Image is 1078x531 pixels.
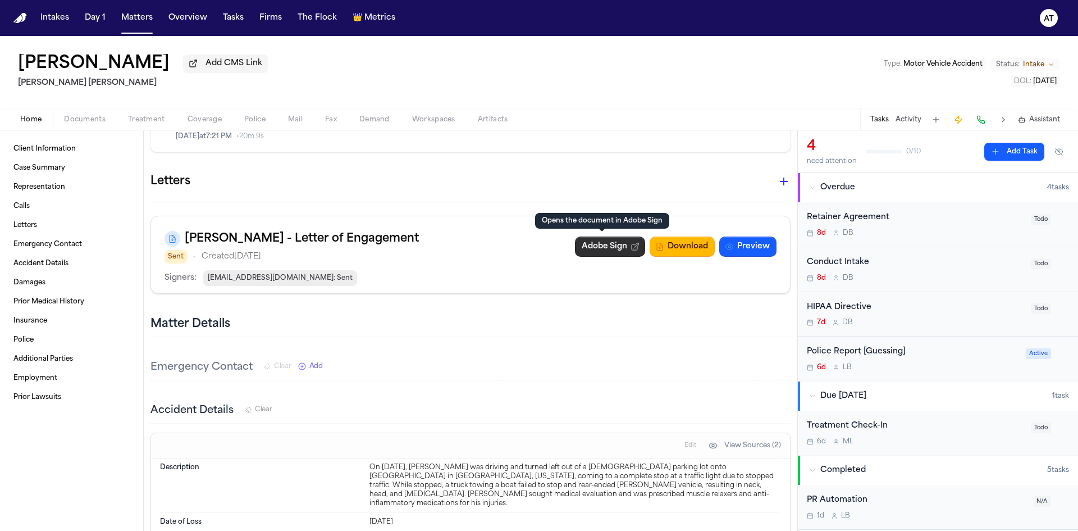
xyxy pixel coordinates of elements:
[817,274,826,283] span: 8d
[817,363,826,372] span: 6d
[9,388,134,406] a: Prior Lawsuits
[13,13,27,24] a: Home
[117,8,157,28] a: Matters
[820,391,866,402] span: Due [DATE]
[288,115,303,124] span: Mail
[896,115,921,124] button: Activity
[236,132,264,141] span: • 20m 9s
[684,442,696,450] span: Edit
[274,362,291,371] span: Clear
[1011,76,1060,87] button: Edit DOL: 2025-08-31
[798,456,1078,485] button: Completed5tasks
[245,405,272,414] button: Clear Accident Details
[817,437,826,446] span: 6d
[1018,115,1060,124] button: Assistant
[325,115,337,124] span: Fax
[293,8,341,28] button: The Flock
[9,159,134,177] a: Case Summary
[150,360,253,375] h3: Emergency Contact
[906,147,921,156] span: 0 / 10
[183,55,268,72] button: Add CMS Link
[369,518,781,527] div: [DATE]
[843,363,852,372] span: L B
[807,256,1024,269] div: Conduct Intake
[928,112,944,128] button: Add Task
[160,518,363,527] dt: Date of Loss
[817,229,826,238] span: 8d
[298,362,323,371] button: Add New
[1047,183,1069,192] span: 4 task s
[807,138,857,156] div: 4
[575,237,645,257] a: Adobe Sign
[817,511,824,520] span: 1d
[719,237,776,257] button: Preview
[348,8,400,28] button: crownMetrics
[903,61,983,67] span: Motor Vehicle Accident
[478,115,508,124] span: Artifacts
[1029,115,1060,124] span: Assistant
[193,250,196,264] span: •
[820,182,855,193] span: Overdue
[1023,60,1044,69] span: Intake
[188,115,222,124] span: Coverage
[205,58,262,69] span: Add CMS Link
[807,346,1019,358] div: Police Report [Guessing]
[820,465,866,476] span: Completed
[36,8,74,28] button: Intakes
[650,237,715,257] button: Download
[9,331,134,349] a: Police
[1033,496,1051,507] span: N/A
[807,157,857,166] div: need attention
[9,350,134,368] a: Additional Parties
[255,405,272,414] span: Clear
[9,255,134,273] a: Accident Details
[18,54,170,74] button: Edit matter name
[807,211,1024,224] div: Retainer Agreement
[255,8,286,28] button: Firms
[798,485,1078,530] div: Open task: PR Automation
[807,420,1024,433] div: Treatment Check-In
[9,197,134,215] a: Calls
[1026,348,1051,359] span: Active
[9,274,134,292] a: Damages
[884,61,902,67] span: Type :
[202,250,261,264] p: Created [DATE]
[880,58,986,70] button: Edit Type: Motor Vehicle Accident
[1047,466,1069,475] span: 5 task s
[64,115,106,124] span: Documents
[798,202,1078,247] div: Open task: Retainer Agreement
[359,115,390,124] span: Demand
[990,58,1060,71] button: Change status from Intake
[309,362,323,371] span: Add
[18,76,268,90] h2: [PERSON_NAME] [PERSON_NAME]
[150,173,190,190] h1: Letters
[1031,423,1051,433] span: Todo
[870,115,889,124] button: Tasks
[150,403,234,419] h3: Accident Details
[9,312,134,330] a: Insurance
[984,143,1044,161] button: Add Task
[535,213,669,229] div: Opens the document in Adobe Sign
[843,437,853,446] span: M L
[1033,78,1057,85] span: [DATE]
[80,8,110,28] button: Day 1
[369,463,781,508] div: On [DATE], [PERSON_NAME] was driving and turned left out of a [DEMOGRAPHIC_DATA] parking lot onto...
[1031,214,1051,225] span: Todo
[218,8,248,28] button: Tasks
[9,369,134,387] a: Employment
[244,115,266,124] span: Police
[9,235,134,253] a: Emergency Contact
[973,112,989,128] button: Make a Call
[164,8,212,28] button: Overview
[176,132,232,141] span: [DATE] at 7:21 PM
[817,318,825,327] span: 7d
[18,54,170,74] h1: [PERSON_NAME]
[13,13,27,24] img: Finch Logo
